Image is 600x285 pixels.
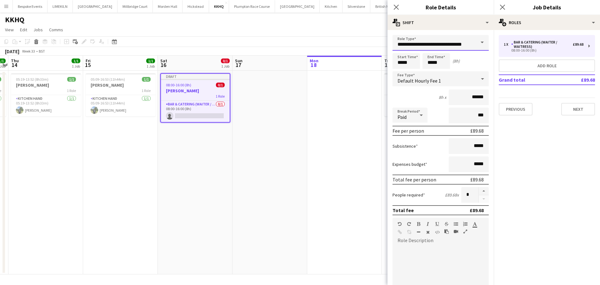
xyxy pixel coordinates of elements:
[161,74,230,79] div: Draft
[142,77,151,82] span: 1/1
[392,128,424,134] div: Fee per person
[73,0,117,13] button: [GEOGRAPHIC_DATA]
[182,0,209,13] button: Hickstead
[11,73,81,116] app-job-card: 05:19-13:52 (8h33m)1/1[PERSON_NAME]1 RoleKitchen Hand1/105:19-13:52 (8h33m)[PERSON_NAME]
[444,229,449,234] button: Paste as plain text
[452,58,460,64] div: (8h)
[383,61,392,69] span: 19
[11,82,81,88] h3: [PERSON_NAME]
[31,26,45,34] a: Jobs
[444,221,449,226] button: Strikethrough
[235,58,242,64] span: Sun
[435,221,439,226] button: Underline
[392,176,436,183] div: Total fee per person
[159,61,167,69] span: 16
[142,88,151,93] span: 1 Role
[166,83,191,87] span: 08:00-16:00 (8h)
[146,59,155,63] span: 1/1
[499,103,532,115] button: Previous
[426,221,430,226] button: Italic
[229,0,275,13] button: Plumpton Race Course
[147,64,155,69] div: 1 Job
[310,58,318,64] span: Mon
[86,58,91,64] span: Fri
[392,143,418,149] label: Subsistence
[153,0,182,13] button: Morden Hall
[67,77,76,82] span: 1/1
[86,82,156,88] h3: [PERSON_NAME]
[72,64,80,69] div: 1 Job
[439,94,446,100] div: 8h x
[511,40,573,49] div: Bar & Catering (Waiter / waitress)
[494,15,600,30] div: Roles
[309,61,318,69] span: 18
[67,88,76,93] span: 1 Role
[91,77,125,82] span: 05:09-16:53 (11h44m)
[10,61,19,69] span: 14
[416,221,421,226] button: Bold
[470,207,484,213] div: £89.68
[160,73,230,123] app-job-card: Draft08:00-16:00 (8h)0/1[PERSON_NAME]1 RoleBar & Catering (Waiter / waitress)0/108:00-16:00 (8h)
[275,0,320,13] button: [GEOGRAPHIC_DATA]
[397,78,441,84] span: Default Hourly Fee 1
[561,75,595,85] td: £89.68
[86,73,156,116] app-job-card: 05:09-16:53 (11h44m)1/1[PERSON_NAME]1 RoleKitchen Hand1/105:09-16:53 (11h44m)[PERSON_NAME]
[72,59,80,63] span: 1/1
[387,3,494,11] h3: Role Details
[342,0,370,13] button: Silverstone
[470,176,484,183] div: £89.68
[435,230,439,235] button: HTML Code
[47,0,73,13] button: LIMEKILN
[320,0,342,13] button: Kitchen
[416,230,421,235] button: Horizontal Line
[5,48,19,54] div: [DATE]
[384,82,454,88] h3: Warehouse
[392,161,427,167] label: Expenses budget
[5,15,24,24] h1: KKHQ
[384,73,454,116] app-job-card: 09:00-17:00 (8h)0/1Warehouse1 RoleEvents (Warehouse)2I0/109:00-17:00 (8h)
[407,221,411,226] button: Redo
[384,58,392,64] span: Tue
[499,59,595,72] button: Add role
[21,49,36,53] span: Week 33
[504,42,511,47] div: 1 x
[479,187,489,195] button: Increase
[209,0,229,13] button: KKHQ
[384,95,454,116] app-card-role: Events (Warehouse)2I0/109:00-17:00 (8h)
[160,58,167,64] span: Sat
[161,101,230,122] app-card-role: Bar & Catering (Waiter / waitress)0/108:00-16:00 (8h)
[216,94,225,99] span: 1 Role
[445,192,459,198] div: £89.68 x
[392,207,414,213] div: Total fee
[5,27,14,33] span: View
[39,49,45,53] div: BST
[17,26,30,34] a: Edit
[463,221,467,226] button: Ordered List
[397,221,402,226] button: Undo
[86,95,156,116] app-card-role: Kitchen Hand1/105:09-16:53 (11h44m)[PERSON_NAME]
[20,27,27,33] span: Edit
[472,221,477,226] button: Text Color
[397,114,407,120] span: Paid
[499,75,561,85] td: Grand total
[234,61,242,69] span: 17
[454,221,458,226] button: Unordered List
[47,26,66,34] a: Comms
[33,27,43,33] span: Jobs
[221,64,229,69] div: 1 Job
[49,27,63,33] span: Comms
[11,95,81,116] app-card-role: Kitchen Hand1/105:19-13:52 (8h33m)[PERSON_NAME]
[426,230,430,235] button: Clear Formatting
[221,59,230,63] span: 0/1
[16,77,48,82] span: 05:19-13:52 (8h33m)
[11,58,19,64] span: Thu
[216,83,225,87] span: 0/1
[470,128,484,134] div: £89.68
[463,229,467,234] button: Fullscreen
[370,0,410,13] button: British Motor Show
[387,15,494,30] div: Shift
